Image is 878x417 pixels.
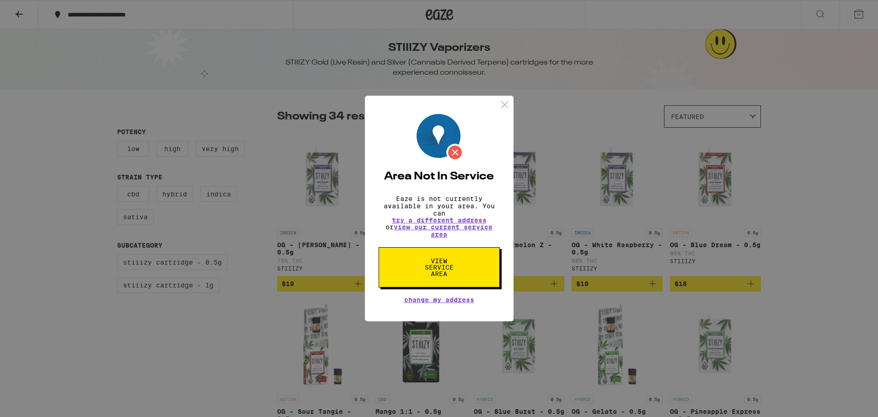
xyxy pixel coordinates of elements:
[392,217,487,223] button: try a different address
[499,99,510,110] img: close.svg
[379,171,500,182] h2: Area Not In Service
[379,257,500,265] a: View Service Area
[417,114,464,161] img: Location
[404,297,474,303] button: Change My Address
[416,258,463,277] span: View Service Area
[5,6,66,14] span: Hi. Need any help?
[394,223,493,238] a: view our current service area
[379,195,500,238] p: Eaze is not currently available in your area. You can or
[379,247,500,287] button: View Service Area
